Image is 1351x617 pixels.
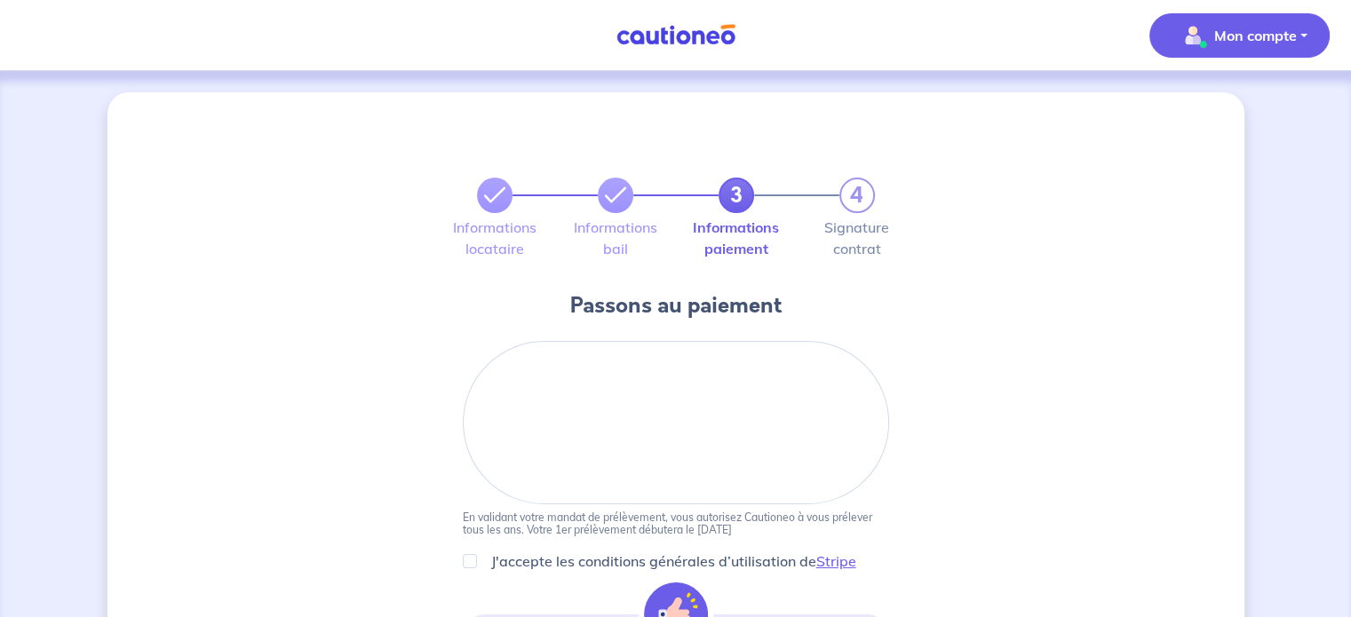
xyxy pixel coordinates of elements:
label: Signature contrat [839,220,875,256]
iframe: Secure payment input frame [485,356,867,489]
p: Mon compte [1214,25,1297,46]
label: Informations paiement [719,220,754,256]
img: Cautioneo [609,24,743,46]
button: illu_account_valid_menu.svgMon compte [1149,13,1330,58]
a: Stripe [816,552,856,570]
a: 3 [719,178,754,213]
label: Informations bail [598,220,633,256]
p: J'accepte les conditions générales d’utilisation de [491,550,856,572]
p: En validant votre mandat de prélèvement, vous autorisez Cautioneo à vous prélever tous les ans. V... [463,511,889,536]
label: Informations locataire [477,220,513,256]
img: illu_account_valid_menu.svg [1179,21,1207,50]
h4: Passons au paiement [570,291,782,320]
